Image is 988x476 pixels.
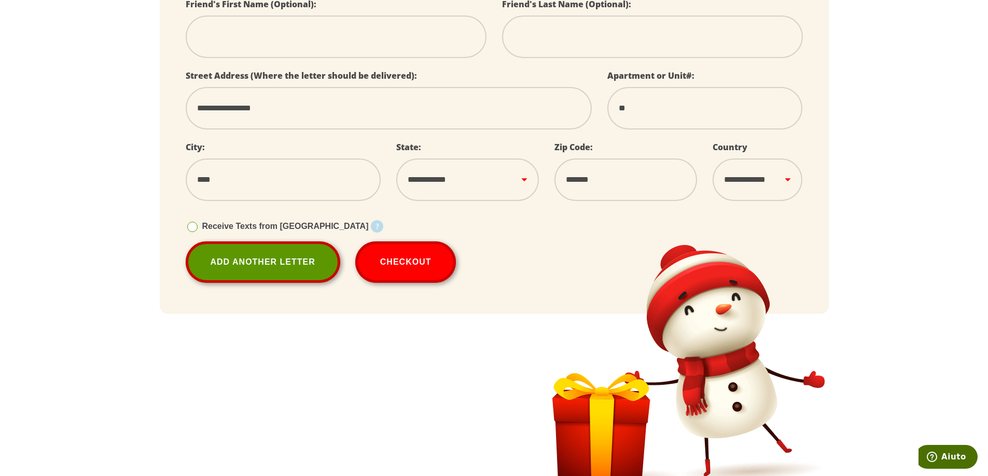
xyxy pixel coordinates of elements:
label: Country [713,141,747,153]
iframe: Apre un widget che permette di trovare ulteriori informazioni [919,445,978,471]
label: Zip Code: [554,141,593,153]
span: Receive Texts from [GEOGRAPHIC_DATA] [202,222,369,230]
label: Apartment or Unit#: [607,70,694,81]
a: Add Another Letter [186,241,340,283]
label: Street Address (Where the letter should be delivered): [186,70,417,81]
label: City: [186,141,205,153]
button: Checkout [355,241,456,283]
label: State: [396,141,421,153]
